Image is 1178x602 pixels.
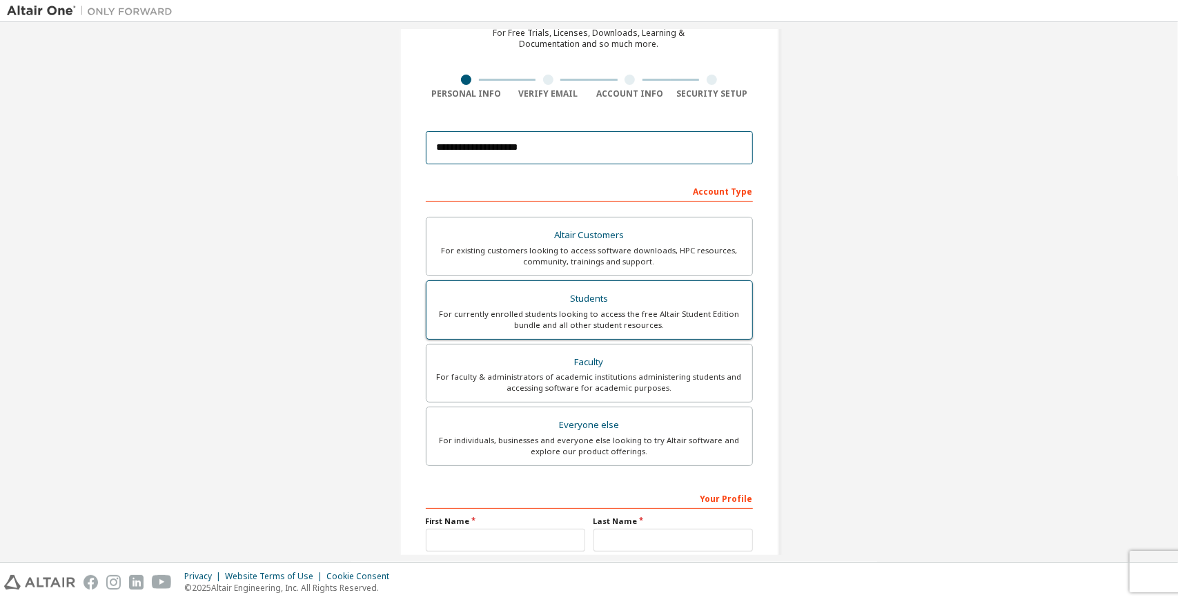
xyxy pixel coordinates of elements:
[426,88,508,99] div: Personal Info
[493,28,685,50] div: For Free Trials, Licenses, Downloads, Learning & Documentation and so much more.
[426,516,585,527] label: First Name
[106,575,121,590] img: instagram.svg
[435,371,744,394] div: For faculty & administrators of academic institutions administering students and accessing softwa...
[589,88,671,99] div: Account Info
[593,516,753,527] label: Last Name
[435,416,744,435] div: Everyone else
[435,353,744,372] div: Faculty
[435,435,744,457] div: For individuals, businesses and everyone else looking to try Altair software and explore our prod...
[435,289,744,309] div: Students
[435,226,744,245] div: Altair Customers
[184,582,397,594] p: © 2025 Altair Engineering, Inc. All Rights Reserved.
[152,575,172,590] img: youtube.svg
[426,487,753,509] div: Your Profile
[184,571,225,582] div: Privacy
[435,245,744,267] div: For existing customers looking to access software downloads, HPC resources, community, trainings ...
[507,88,589,99] div: Verify Email
[225,571,326,582] div: Website Terms of Use
[435,309,744,331] div: For currently enrolled students looking to access the free Altair Student Edition bundle and all ...
[7,4,179,18] img: Altair One
[4,575,75,590] img: altair_logo.svg
[129,575,144,590] img: linkedin.svg
[671,88,753,99] div: Security Setup
[426,179,753,202] div: Account Type
[84,575,98,590] img: facebook.svg
[326,571,397,582] div: Cookie Consent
